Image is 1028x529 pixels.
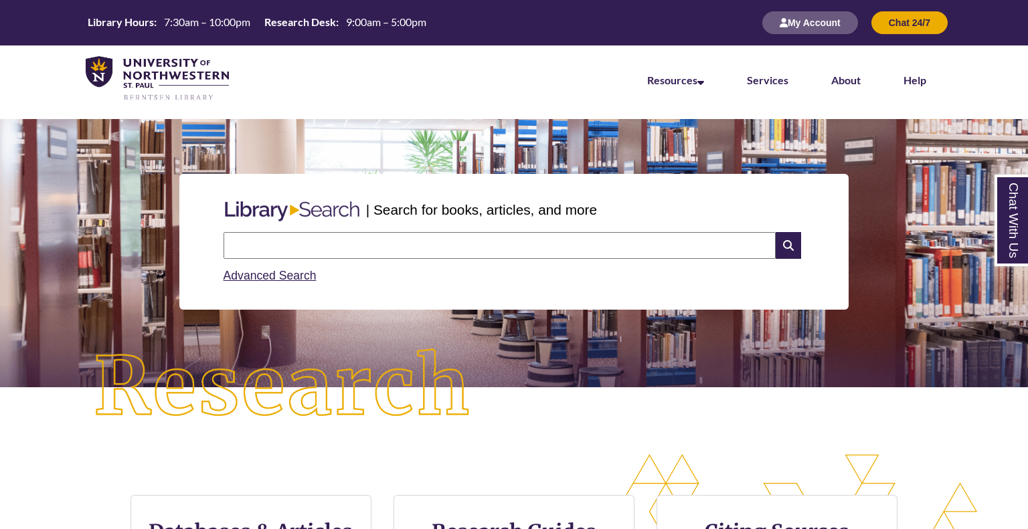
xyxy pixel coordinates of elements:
[164,15,250,28] span: 7:30am – 10:00pm
[52,307,514,467] img: Research
[224,269,317,282] a: Advanced Search
[776,232,801,259] i: Search
[346,15,426,28] span: 9:00am – 5:00pm
[82,15,432,31] a: Hours Today
[871,17,948,28] a: Chat 24/7
[218,196,366,227] img: Libary Search
[366,199,597,220] p: | Search for books, articles, and more
[82,15,432,29] table: Hours Today
[747,74,788,86] a: Services
[904,74,926,86] a: Help
[762,17,858,28] a: My Account
[86,56,229,102] img: UNWSP Library Logo
[647,74,704,86] a: Resources
[871,11,948,34] button: Chat 24/7
[762,11,858,34] button: My Account
[831,74,861,86] a: About
[259,15,341,29] th: Research Desk:
[82,15,159,29] th: Library Hours:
